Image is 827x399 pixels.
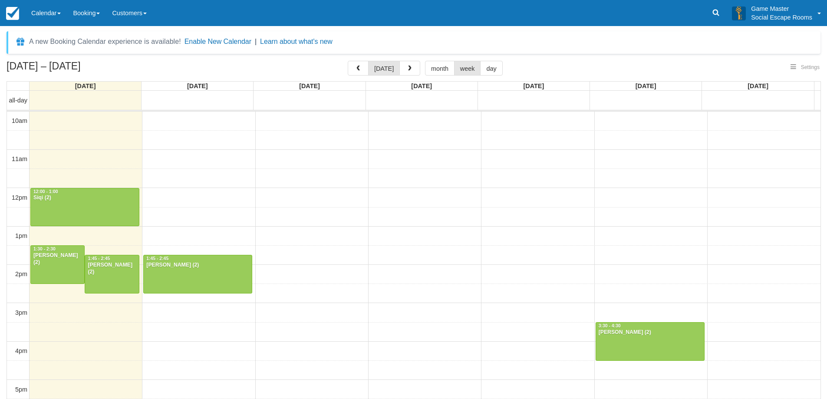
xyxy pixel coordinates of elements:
[9,97,27,104] span: all-day
[146,256,168,261] span: 1:45 - 2:45
[30,245,85,284] a: 1:30 - 2:30[PERSON_NAME] (2)
[801,64,820,70] span: Settings
[15,232,27,239] span: 1pm
[260,38,333,45] a: Learn about what's new
[15,347,27,354] span: 4pm
[368,61,400,76] button: [DATE]
[88,256,110,261] span: 1:45 - 2:45
[751,13,812,22] p: Social Escape Rooms
[751,4,812,13] p: Game Master
[596,322,705,360] a: 3:30 - 4:30[PERSON_NAME] (2)
[15,270,27,277] span: 2pm
[255,38,257,45] span: |
[30,188,139,226] a: 12:00 - 1:00Siqi (2)
[75,82,96,89] span: [DATE]
[12,194,27,201] span: 12pm
[299,82,320,89] span: [DATE]
[33,252,82,266] div: [PERSON_NAME] (2)
[187,82,208,89] span: [DATE]
[143,255,252,293] a: 1:45 - 2:45[PERSON_NAME] (2)
[33,247,56,251] span: 1:30 - 2:30
[425,61,455,76] button: month
[524,82,544,89] span: [DATE]
[598,329,702,336] div: [PERSON_NAME] (2)
[732,6,746,20] img: A3
[411,82,432,89] span: [DATE]
[12,155,27,162] span: 11am
[480,61,502,76] button: day
[15,386,27,393] span: 5pm
[15,309,27,316] span: 3pm
[12,117,27,124] span: 10am
[6,7,19,20] img: checkfront-main-nav-mini-logo.png
[454,61,481,76] button: week
[599,323,621,328] span: 3:30 - 4:30
[85,255,139,293] a: 1:45 - 2:45[PERSON_NAME] (2)
[146,262,250,269] div: [PERSON_NAME] (2)
[87,262,136,276] div: [PERSON_NAME] (2)
[785,61,825,74] button: Settings
[748,82,768,89] span: [DATE]
[33,195,137,201] div: Siqi (2)
[29,36,181,47] div: A new Booking Calendar experience is available!
[185,37,251,46] button: Enable New Calendar
[7,61,116,77] h2: [DATE] – [DATE]
[33,189,58,194] span: 12:00 - 1:00
[636,82,656,89] span: [DATE]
